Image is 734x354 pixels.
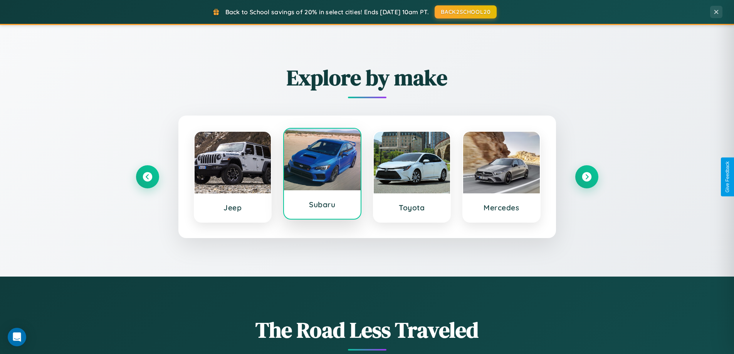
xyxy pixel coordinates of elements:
[225,8,429,16] span: Back to School savings of 20% in select cities! Ends [DATE] 10am PT.
[202,203,264,212] h3: Jeep
[136,63,598,92] h2: Explore by make
[292,200,353,209] h3: Subaru
[435,5,497,18] button: BACK2SCHOOL20
[381,203,443,212] h3: Toyota
[8,328,26,346] div: Open Intercom Messenger
[136,315,598,345] h1: The Road Less Traveled
[471,203,532,212] h3: Mercedes
[725,161,730,193] div: Give Feedback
